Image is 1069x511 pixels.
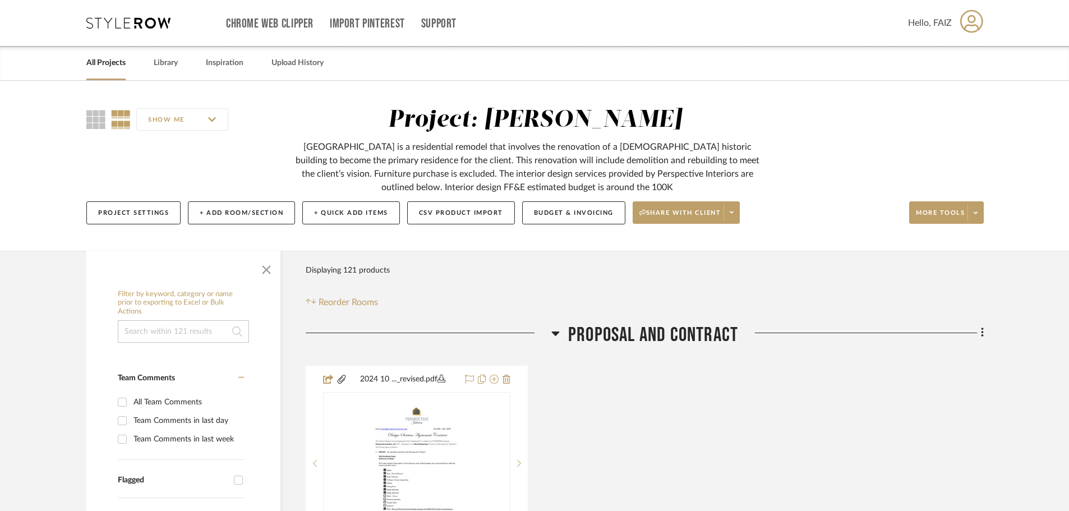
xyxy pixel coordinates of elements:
span: Reorder Rooms [319,296,378,309]
span: Team Comments [118,374,175,382]
button: CSV Product Import [407,201,515,224]
h6: Filter by keyword, category or name prior to exporting to Excel or Bulk Actions [118,290,249,316]
button: + Quick Add Items [302,201,400,224]
button: + Add Room/Section [188,201,295,224]
button: More tools [909,201,984,224]
span: Proposal and Contract [568,323,738,347]
button: 2024 10 ..._revised.pdf [347,373,458,386]
a: All Projects [86,56,126,71]
div: Displaying 121 products [306,259,390,282]
a: Inspiration [206,56,243,71]
a: Support [421,19,457,29]
div: Team Comments in last week [133,430,241,448]
div: All Team Comments [133,393,241,411]
button: Share with client [633,201,740,224]
button: Close [255,256,278,279]
div: Project: [PERSON_NAME] [388,108,682,132]
button: Reorder Rooms [306,296,378,309]
button: Budget & Invoicing [522,201,625,224]
input: Search within 121 results [118,320,249,343]
span: Hello, FAIZ [908,16,952,30]
span: More tools [916,209,965,225]
div: [GEOGRAPHIC_DATA] is a residential remodel that involves the renovation of a [DEMOGRAPHIC_DATA] h... [291,140,763,194]
a: Upload History [271,56,324,71]
button: Project Settings [86,201,181,224]
div: Flagged [118,476,228,485]
span: Share with client [639,209,721,225]
div: Team Comments in last day [133,412,241,430]
a: Import Pinterest [330,19,405,29]
a: Chrome Web Clipper [226,19,314,29]
a: Library [154,56,178,71]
